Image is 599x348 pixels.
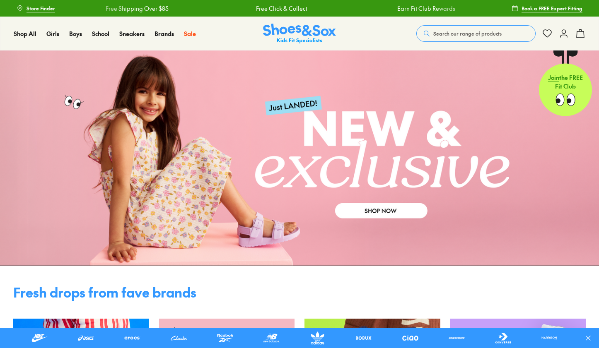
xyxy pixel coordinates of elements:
a: Shop All [14,29,36,38]
a: Girls [46,29,59,38]
a: Free Shipping Over $85 [105,4,168,13]
a: Jointhe FREE Fit Club [539,50,592,116]
img: SNS_Logo_Responsive.svg [263,24,336,44]
a: Boys [69,29,82,38]
span: Join [548,73,559,82]
a: Sale [184,29,196,38]
a: School [92,29,109,38]
a: Book a FREE Expert Fitting [512,1,582,16]
a: Earn Fit Club Rewards [396,4,454,13]
a: Shoes & Sox [263,24,336,44]
a: Brands [155,29,174,38]
p: the FREE Fit Club [539,67,592,97]
span: Search our range of products [433,30,502,37]
button: Search our range of products [416,25,536,42]
span: Store Finder [27,5,55,12]
span: Book a FREE Expert Fitting [522,5,582,12]
a: Store Finder [17,1,55,16]
a: Free Click & Collect [255,4,306,13]
a: Sneakers [119,29,145,38]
